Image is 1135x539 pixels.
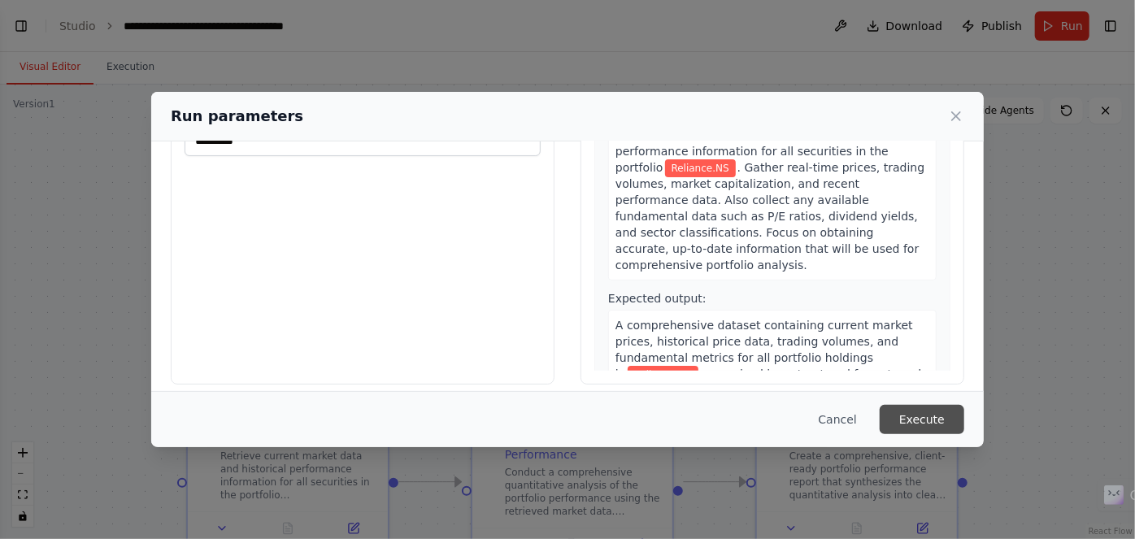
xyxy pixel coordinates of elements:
span: Retrieve current market data and historical performance information for all securities in the por... [615,128,889,174]
span: A comprehensive dataset containing current market prices, historical price data, trading volumes,... [615,319,913,380]
span: , organized in a structured format ready for analysis [615,367,928,397]
button: Cancel [806,405,870,434]
span: Variable: portfolio_symbols [665,159,736,177]
span: Expected output: [608,292,707,305]
span: Variable: portfolio_symbols [628,366,698,384]
button: Execute [880,405,964,434]
span: . Gather real-time prices, trading volumes, market capitalization, and recent performance data. A... [615,161,924,272]
h2: Run parameters [171,105,303,128]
